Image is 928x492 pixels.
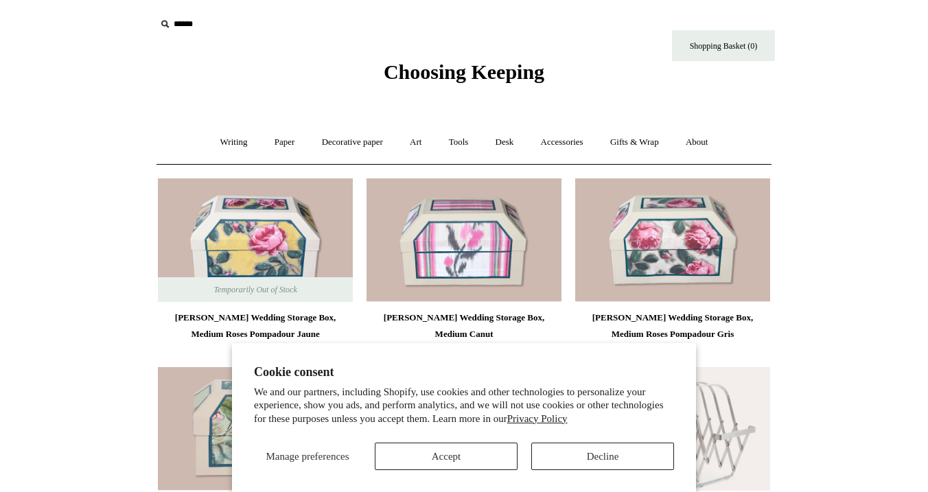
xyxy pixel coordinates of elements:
a: [PERSON_NAME] Wedding Storage Box, Medium Roses Pompadour Jaune £300.00 [158,309,353,366]
button: Accept [375,443,518,470]
button: Manage preferences [254,443,361,470]
a: Decorative paper [310,124,395,161]
a: Writing [208,124,260,161]
img: Antoinette Poisson Wedding Storage Box, Medium Roses Pompadour Jaune [158,178,353,302]
div: [PERSON_NAME] Wedding Storage Box, Medium Roses Pompadour Jaune [161,309,349,342]
div: [PERSON_NAME] Wedding Storage Box, Medium Canut [370,309,558,342]
span: Choosing Keeping [384,60,544,83]
span: Temporarily Out of Stock [200,277,310,302]
a: Antoinette Poisson Wedding Storage Box, Small Canton Vert Antoinette Poisson Wedding Storage Box,... [158,367,353,491]
div: [PERSON_NAME] Wedding Storage Box, Medium Roses Pompadour Gris [579,309,767,342]
a: [PERSON_NAME] Wedding Storage Box, Medium Canut £300.00 [367,309,561,366]
span: Manage preferences [266,451,349,462]
img: Antoinette Poisson Wedding Storage Box, Medium Roses Pompadour Gris [575,178,770,302]
a: [PERSON_NAME] Wedding Storage Box, Medium Roses Pompadour Gris £300.00 [575,309,770,366]
a: Choosing Keeping [384,71,544,81]
a: Antoinette Poisson Wedding Storage Box, Medium Canut Antoinette Poisson Wedding Storage Box, Medi... [367,178,561,302]
a: Privacy Policy [507,413,568,424]
button: Decline [531,443,674,470]
a: About [673,124,721,161]
a: Desk [483,124,526,161]
a: Antoinette Poisson Wedding Storage Box, Medium Roses Pompadour Gris Antoinette Poisson Wedding St... [575,178,770,302]
p: We and our partners, including Shopify, use cookies and other technologies to personalize your ex... [254,386,674,426]
img: Antoinette Poisson Wedding Storage Box, Small Canton Vert [158,367,353,491]
a: Antoinette Poisson Wedding Storage Box, Medium Roses Pompadour Jaune Antoinette Poisson Wedding S... [158,178,353,302]
a: Shopping Basket (0) [672,30,775,61]
a: Art [397,124,434,161]
a: Tools [437,124,481,161]
a: Paper [262,124,308,161]
img: Antoinette Poisson Wedding Storage Box, Medium Canut [367,178,561,302]
a: Accessories [529,124,596,161]
h2: Cookie consent [254,365,674,379]
a: Gifts & Wrap [598,124,671,161]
